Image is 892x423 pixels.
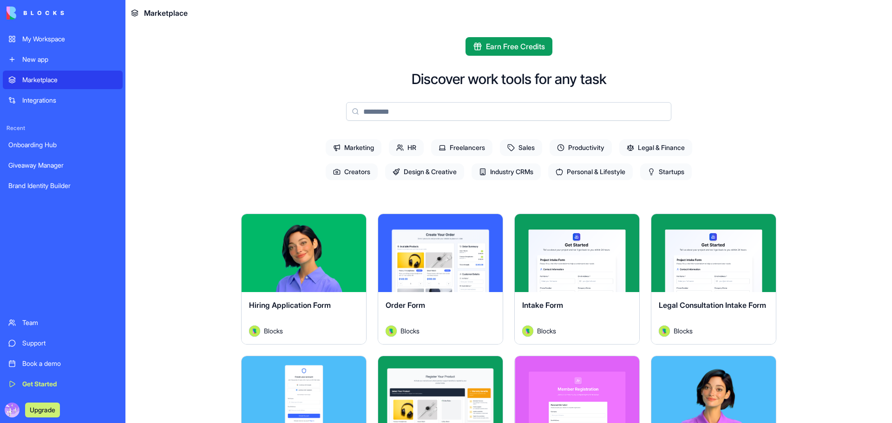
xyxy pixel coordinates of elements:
a: Book a demo [3,354,123,373]
a: Giveaway Manager [3,156,123,175]
a: Marketplace [3,71,123,89]
div: Team [22,318,117,327]
span: Blocks [674,326,693,336]
div: Book a demo [22,359,117,368]
a: Team [3,313,123,332]
img: Avatar [249,325,260,337]
div: My Workspace [22,34,117,44]
span: Blocks [400,326,420,336]
img: Avatar [522,325,533,337]
button: Upgrade [25,403,60,417]
a: Get Started [3,375,123,393]
a: Intake FormAvatarBlocks [514,214,640,345]
span: Earn Free Credits [486,41,545,52]
a: Brand Identity Builder [3,176,123,195]
span: Design & Creative [385,163,464,180]
span: Legal Consultation Intake Form [659,300,766,310]
span: Startups [640,163,692,180]
button: Earn Free Credits [466,37,552,56]
div: Get Started [22,379,117,389]
img: ACg8ocK7tC6GmUTa3wYSindAyRLtnC5UahbIIijpwl7Jo_uOzWMSvt0=s96-c [5,403,20,417]
div: Onboarding Hub [8,140,117,150]
div: Giveaway Manager [8,161,117,170]
span: Creators [326,163,378,180]
span: Legal & Finance [619,139,692,156]
div: Integrations [22,96,117,105]
span: Blocks [264,326,283,336]
a: Support [3,334,123,352]
span: Marketing [326,139,381,156]
a: Legal Consultation Intake FormAvatarBlocks [651,214,776,345]
a: Order FormAvatarBlocks [378,214,503,345]
h2: Discover work tools for any task [412,71,606,87]
a: Hiring Application FormAvatarBlocks [241,214,367,345]
img: logo [7,7,64,20]
span: HR [389,139,424,156]
span: Intake Form [522,300,563,310]
span: Industry CRMs [472,163,541,180]
img: Avatar [659,325,670,337]
span: Marketplace [144,7,188,19]
span: Blocks [537,326,556,336]
a: Integrations [3,91,123,110]
div: Brand Identity Builder [8,181,117,190]
span: Hiring Application Form [249,300,331,310]
a: New app [3,50,123,69]
div: New app [22,55,117,64]
span: Freelancers [431,139,492,156]
span: Personal & Lifestyle [548,163,633,180]
div: Marketplace [22,75,117,85]
a: Onboarding Hub [3,136,123,154]
span: Sales [500,139,542,156]
a: Upgrade [25,405,60,414]
span: Order Form [386,300,425,310]
img: Avatar [386,325,397,337]
span: Recent [3,124,123,132]
div: Support [22,338,117,348]
a: My Workspace [3,30,123,48]
span: Productivity [550,139,612,156]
